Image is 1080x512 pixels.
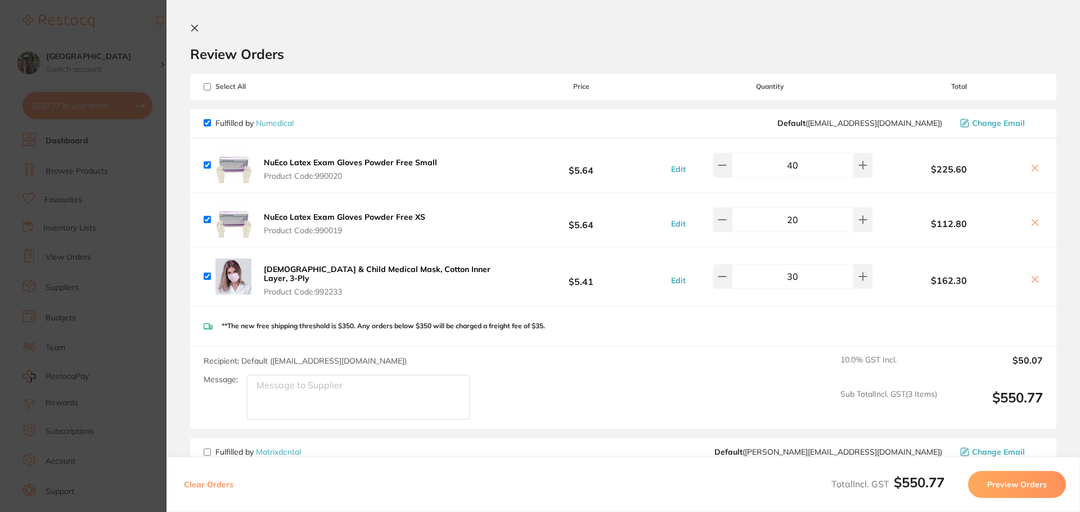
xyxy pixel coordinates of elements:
button: Edit [668,164,689,174]
span: Product Code: 992233 [264,287,494,296]
span: Price [497,83,665,90]
h2: Review Orders [190,46,1056,62]
b: $112.80 [875,219,1023,229]
button: Edit [668,275,689,286]
b: Default [714,447,742,457]
b: $225.60 [875,164,1023,174]
img: cTJ1cTRmMg [215,202,251,238]
b: $5.64 [497,155,665,175]
p: **The new free shipping threshold is $350. Any orders below $350 will be charged a freight fee of... [222,322,545,330]
span: Product Code: 990019 [264,226,425,235]
b: NuEco Latex Exam Gloves Powder Free Small [264,157,437,167]
span: Recipient: Default ( [EMAIL_ADDRESS][DOMAIN_NAME] ) [204,356,407,366]
span: Sub Total Incl. GST ( 3 Items) [840,389,937,420]
span: Change Email [972,447,1025,456]
button: Preview Orders [968,471,1066,498]
button: NuEco Latex Exam Gloves Powder Free XS Product Code:990019 [260,212,429,235]
span: orders@numedical.com.au [777,119,942,128]
span: Select All [204,83,316,90]
span: 10.0 % GST Incl. [840,355,937,380]
label: Message: [204,375,238,384]
a: Numedical [256,118,294,128]
b: $550.77 [894,474,944,491]
b: Default [777,118,805,128]
p: Fulfilled by [215,119,294,128]
b: $5.64 [497,209,665,230]
span: Change Email [972,119,1025,128]
img: a3R3d21kdA [215,259,251,294]
img: aDNra2V2Mw [215,147,251,183]
p: Fulfilled by [215,447,301,456]
b: $162.30 [875,275,1023,286]
button: Change Email [957,447,1043,457]
button: Change Email [957,118,1043,128]
output: $550.77 [946,389,1043,420]
span: Total Incl. GST [831,478,944,490]
span: peter@matrixdental.com.au [714,447,942,456]
button: Clear Orders [181,471,237,498]
button: Edit [668,219,689,229]
a: Matrixdental [256,447,301,457]
span: Total [875,83,1043,90]
b: $5.41 [497,266,665,287]
button: NuEco Latex Exam Gloves Powder Free Small Product Code:990020 [260,157,440,181]
b: NuEco Latex Exam Gloves Powder Free XS [264,212,425,222]
span: Quantity [665,83,875,90]
output: $50.07 [946,355,1043,380]
b: [DEMOGRAPHIC_DATA] & Child Medical Mask, Cotton Inner Layer, 3-Ply [264,264,490,283]
span: Product Code: 990020 [264,171,437,180]
button: [DEMOGRAPHIC_DATA] & Child Medical Mask, Cotton Inner Layer, 3-Ply Product Code:992233 [260,264,497,297]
